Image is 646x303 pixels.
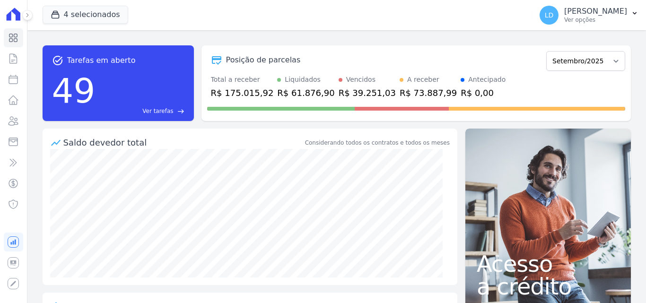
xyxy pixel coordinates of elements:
[211,87,274,99] div: R$ 175.015,92
[43,6,128,24] button: 4 selecionados
[400,87,457,99] div: R$ 73.887,99
[564,16,627,24] p: Ver opções
[63,136,303,149] div: Saldo devedor total
[545,12,554,18] span: LD
[226,54,301,66] div: Posição de parcelas
[461,87,506,99] div: R$ 0,00
[305,139,450,147] div: Considerando todos os contratos e todos os meses
[99,107,184,115] a: Ver tarefas east
[532,2,646,28] button: LD [PERSON_NAME] Ver opções
[52,55,63,66] span: task_alt
[277,87,334,99] div: R$ 61.876,90
[407,75,439,85] div: A receber
[52,66,96,115] div: 49
[339,87,396,99] div: R$ 39.251,03
[211,75,274,85] div: Total a receber
[177,108,184,115] span: east
[477,252,620,275] span: Acesso
[285,75,321,85] div: Liquidados
[564,7,627,16] p: [PERSON_NAME]
[468,75,506,85] div: Antecipado
[142,107,173,115] span: Ver tarefas
[67,55,136,66] span: Tarefas em aberto
[346,75,375,85] div: Vencidos
[477,275,620,298] span: a crédito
